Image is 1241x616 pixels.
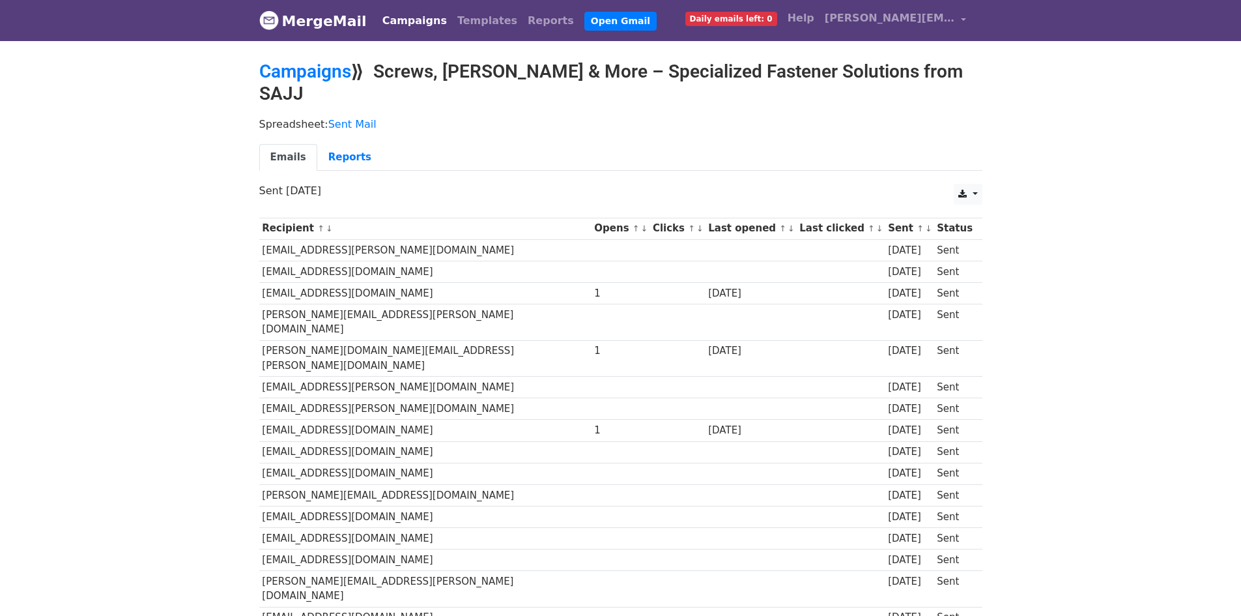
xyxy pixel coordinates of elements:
a: Reports [522,8,579,34]
th: Sent [885,218,934,239]
div: [DATE] [888,380,931,395]
div: [DATE] [888,488,931,503]
h2: ⟫ Screws, [PERSON_NAME] & More – Specialized Fastener Solutions from SAJJ [259,61,982,104]
div: [DATE] [708,286,793,301]
a: Emails [259,144,317,171]
td: [EMAIL_ADDRESS][PERSON_NAME][DOMAIN_NAME] [259,239,592,261]
td: [PERSON_NAME][EMAIL_ADDRESS][PERSON_NAME][DOMAIN_NAME] [259,304,592,341]
div: 1 [594,344,646,359]
div: [DATE] [708,344,793,359]
div: [DATE] [708,423,793,438]
div: [DATE] [888,423,931,438]
a: Campaigns [259,61,351,82]
th: Recipient [259,218,592,239]
a: Sent Mail [328,118,377,130]
td: Sent [934,420,975,441]
div: [DATE] [888,445,931,460]
td: Sent [934,550,975,571]
td: Sent [934,261,975,282]
div: 1 [594,286,646,301]
a: Daily emails left: 0 [680,5,782,31]
a: ↓ [326,224,333,233]
td: Sent [934,398,975,420]
a: Campaigns [377,8,452,34]
img: MergeMail logo [259,10,279,30]
a: ↓ [696,224,704,233]
td: Sent [934,463,975,484]
td: [EMAIL_ADDRESS][DOMAIN_NAME] [259,420,592,441]
td: Sent [934,527,975,549]
a: ↓ [876,224,883,233]
td: Sent [934,282,975,304]
div: [DATE] [888,243,931,258]
td: [EMAIL_ADDRESS][PERSON_NAME][DOMAIN_NAME] [259,398,592,420]
td: Sent [934,571,975,608]
td: [EMAIL_ADDRESS][PERSON_NAME][DOMAIN_NAME] [259,377,592,398]
p: Sent [DATE] [259,184,982,198]
td: [EMAIL_ADDRESS][DOMAIN_NAME] [259,282,592,304]
div: [DATE] [888,531,931,546]
th: Opens [592,218,650,239]
a: Reports [317,144,382,171]
a: Help [782,5,820,31]
div: [DATE] [888,510,931,525]
div: [DATE] [888,286,931,301]
span: Daily emails left: 0 [685,12,777,26]
a: [PERSON_NAME][EMAIL_ADDRESS][DOMAIN_NAME] [820,5,972,36]
td: [EMAIL_ADDRESS][DOMAIN_NAME] [259,441,592,463]
th: Clicks [649,218,705,239]
div: [DATE] [888,344,931,359]
td: [PERSON_NAME][EMAIL_ADDRESS][DOMAIN_NAME] [259,484,592,506]
th: Last clicked [797,218,885,239]
td: [EMAIL_ADDRESS][DOMAIN_NAME] [259,463,592,484]
a: ↓ [925,224,932,233]
td: Sent [934,239,975,261]
a: Open Gmail [584,12,657,31]
td: Sent [934,304,975,341]
div: 1 [594,423,646,438]
div: [DATE] [888,308,931,323]
td: Sent [934,506,975,527]
div: [DATE] [888,553,931,568]
td: Sent [934,441,975,463]
a: ↑ [868,224,875,233]
span: [PERSON_NAME][EMAIL_ADDRESS][DOMAIN_NAME] [825,10,955,26]
div: [DATE] [888,574,931,589]
div: [DATE] [888,466,931,481]
a: ↑ [688,224,695,233]
td: Sent [934,340,975,377]
a: ↑ [633,224,640,233]
a: ↓ [641,224,648,233]
div: [DATE] [888,265,931,280]
td: Sent [934,484,975,506]
th: Status [934,218,975,239]
a: MergeMail [259,7,367,35]
td: Sent [934,377,975,398]
td: [EMAIL_ADDRESS][DOMAIN_NAME] [259,261,592,282]
td: [EMAIL_ADDRESS][DOMAIN_NAME] [259,550,592,571]
td: [PERSON_NAME][DOMAIN_NAME][EMAIL_ADDRESS][PERSON_NAME][DOMAIN_NAME] [259,340,592,377]
div: [DATE] [888,402,931,417]
td: [EMAIL_ADDRESS][DOMAIN_NAME] [259,506,592,527]
td: [EMAIL_ADDRESS][DOMAIN_NAME] [259,527,592,549]
a: ↑ [779,224,786,233]
a: ↑ [317,224,324,233]
p: Spreadsheet: [259,117,982,131]
th: Last opened [705,218,796,239]
a: Templates [452,8,522,34]
a: ↓ [788,224,795,233]
td: [PERSON_NAME][EMAIL_ADDRESS][PERSON_NAME][DOMAIN_NAME] [259,571,592,608]
a: ↑ [917,224,924,233]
